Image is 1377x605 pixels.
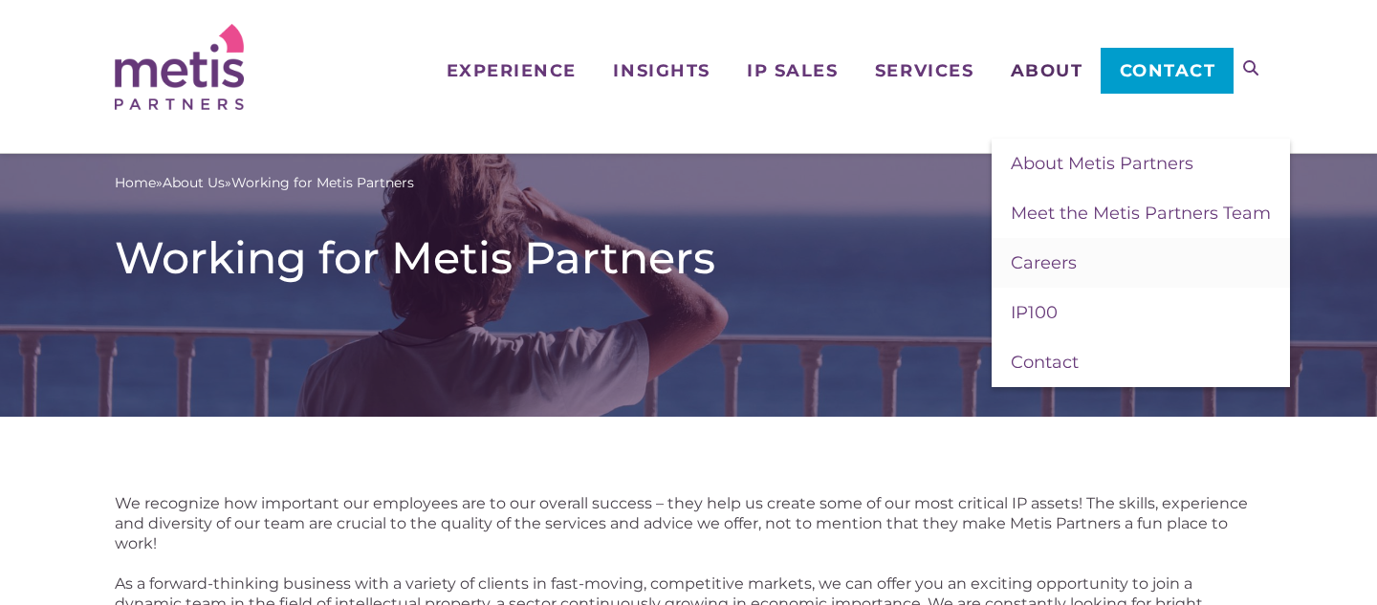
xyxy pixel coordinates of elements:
span: Experience [447,62,577,79]
span: Services [875,62,973,79]
span: About Metis Partners [1011,153,1193,174]
span: » » [115,173,414,193]
a: Contact [1101,48,1234,94]
span: Insights [613,62,710,79]
p: We recognize how important our employees are to our overall success – they help us create some of... [115,493,1262,553]
a: Home [115,173,156,193]
a: About Us [163,173,225,193]
img: Metis Partners [115,24,244,110]
a: Careers [992,238,1290,288]
span: Contact [1120,62,1216,79]
h1: Working for Metis Partners [115,231,1262,285]
a: Meet the Metis Partners Team [992,188,1290,238]
span: IP100 [1011,302,1058,323]
a: About Metis Partners [992,139,1290,188]
span: IP Sales [747,62,838,79]
span: About [1011,62,1083,79]
span: Working for Metis Partners [231,173,414,193]
span: Careers [1011,252,1077,273]
a: IP100 [992,288,1290,337]
span: Contact [1011,352,1079,373]
span: Meet the Metis Partners Team [1011,203,1271,224]
a: Contact [992,337,1290,387]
